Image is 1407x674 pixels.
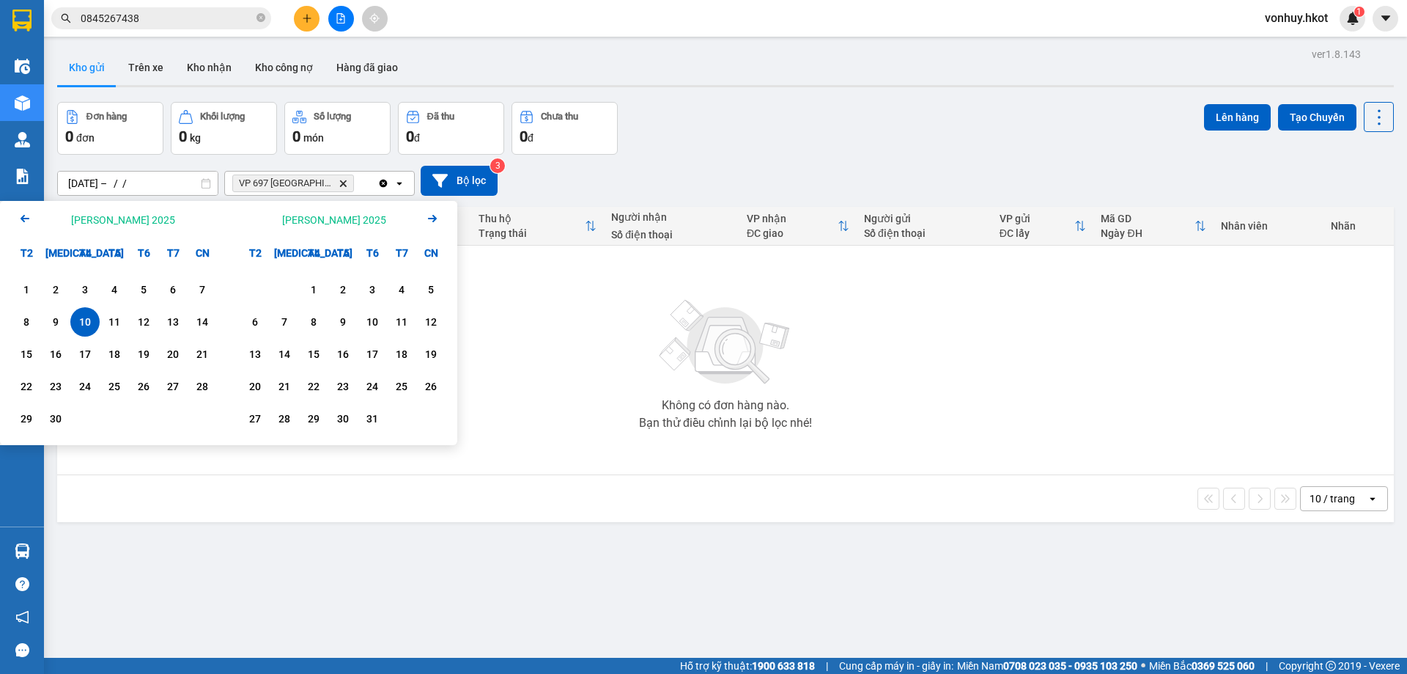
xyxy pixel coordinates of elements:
div: Choose Thứ Ba, tháng 10 21 2025. It's available. [270,372,299,401]
div: Người gửi [864,213,985,224]
span: message [15,643,29,657]
div: T4 [299,238,328,268]
div: 3 [75,281,95,298]
div: ĐC lấy [1000,227,1075,239]
svg: Delete [339,179,347,188]
span: 0 [406,128,414,145]
div: 26 [133,378,154,395]
div: 21 [274,378,295,395]
div: 9 [333,313,353,331]
div: 19 [133,345,154,363]
div: T6 [358,238,387,268]
div: Không có đơn hàng nào. [662,400,789,411]
span: notification [15,610,29,624]
button: Tạo Chuyến [1278,104,1356,131]
div: 13 [245,345,265,363]
div: 1 [303,281,324,298]
span: 0 [65,128,73,145]
div: 15 [16,345,37,363]
span: | [1266,658,1268,674]
div: Choose Thứ Hai, tháng 09 29 2025. It's available. [12,404,41,433]
div: Choose Thứ Bảy, tháng 09 13 2025. It's available. [158,307,188,337]
img: warehouse-icon [15,543,30,559]
div: T2 [240,238,270,268]
div: Choose Thứ Ba, tháng 09 9 2025. It's available. [41,307,70,337]
div: Choose Thứ Sáu, tháng 10 10 2025. It's available. [358,307,387,337]
div: 29 [16,410,37,428]
div: Số lượng [314,111,351,122]
div: 16 [333,345,353,363]
div: Choose Thứ Năm, tháng 09 4 2025. It's available. [100,275,129,304]
button: Số lượng0món [284,102,391,155]
img: warehouse-icon [15,132,30,147]
div: T6 [129,238,158,268]
sup: 3 [490,158,505,173]
div: 25 [391,378,412,395]
div: Choose Thứ Sáu, tháng 10 31 2025. It's available. [358,404,387,433]
div: Choose Chủ Nhật, tháng 10 19 2025. It's available. [416,340,446,369]
div: Khối lượng [200,111,245,122]
div: Choose Thứ Bảy, tháng 09 27 2025. It's available. [158,372,188,401]
span: Hỗ trợ kỹ thuật: [680,658,815,674]
button: aim [362,6,388,32]
span: đ [414,132,420,144]
div: 26 [421,378,441,395]
div: Choose Thứ Ba, tháng 10 28 2025. It's available. [270,404,299,433]
div: Mã GD [1101,213,1194,224]
div: Choose Chủ Nhật, tháng 10 26 2025. It's available. [416,372,446,401]
span: aim [369,13,380,23]
svg: Arrow Right [424,210,441,227]
div: Choose Thứ Bảy, tháng 10 25 2025. It's available. [387,372,416,401]
div: Số điện thoại [864,227,985,239]
span: 0 [520,128,528,145]
sup: 1 [1354,7,1364,17]
div: Choose Thứ Ba, tháng 09 30 2025. It's available. [41,404,70,433]
span: vonhuy.hkot [1253,9,1340,27]
div: 24 [362,378,383,395]
div: 10 [362,313,383,331]
span: VP 697 Điện Biên Phủ [239,177,333,189]
div: Choose Thứ Ba, tháng 09 16 2025. It's available. [41,340,70,369]
div: 30 [45,410,66,428]
span: Cung cấp máy in - giấy in: [839,658,953,674]
div: Choose Thứ Bảy, tháng 10 4 2025. It's available. [387,275,416,304]
span: caret-down [1379,12,1392,25]
div: Choose Thứ Hai, tháng 09 1 2025. It's available. [12,275,41,304]
div: ver 1.8.143 [1312,46,1361,62]
div: [MEDICAL_DATA] [41,238,70,268]
strong: 1900 633 818 [752,660,815,672]
div: 18 [391,345,412,363]
div: Đã thu [427,111,454,122]
div: 15 [303,345,324,363]
div: Choose Thứ Sáu, tháng 10 3 2025. It's available. [358,275,387,304]
div: 13 [163,313,183,331]
div: Choose Thứ Sáu, tháng 10 24 2025. It's available. [358,372,387,401]
div: Choose Thứ Sáu, tháng 09 19 2025. It's available. [129,340,158,369]
div: 11 [391,313,412,331]
div: Choose Thứ Hai, tháng 09 8 2025. It's available. [12,307,41,337]
button: Hàng đã giao [325,50,410,85]
span: đ [528,132,533,144]
div: Choose Chủ Nhật, tháng 09 21 2025. It's available. [188,340,217,369]
img: icon-new-feature [1346,12,1359,25]
span: plus [302,13,312,23]
div: ĐC giao [747,227,838,239]
div: Choose Thứ Hai, tháng 10 6 2025. It's available. [240,307,270,337]
div: Choose Thứ Tư, tháng 09 17 2025. It's available. [70,340,100,369]
img: svg+xml;base64,PHN2ZyBjbGFzcz0ibGlzdC1wbHVnX19zdmciIHhtbG5zPSJodHRwOi8vd3d3LnczLm9yZy8yMDAwL3N2Zy... [652,291,799,394]
div: 12 [133,313,154,331]
div: 11 [104,313,125,331]
div: 5 [133,281,154,298]
div: 21 [192,345,213,363]
div: 4 [391,281,412,298]
div: Choose Chủ Nhật, tháng 10 5 2025. It's available. [416,275,446,304]
div: 30 [333,410,353,428]
div: [PERSON_NAME] 2025 [282,213,386,227]
svg: open [394,177,405,189]
div: 23 [45,378,66,395]
div: VP nhận [747,213,838,224]
div: 5 [421,281,441,298]
input: Select a date range. [58,172,218,195]
div: 31 [362,410,383,428]
div: Choose Thứ Năm, tháng 09 11 2025. It's available. [100,307,129,337]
